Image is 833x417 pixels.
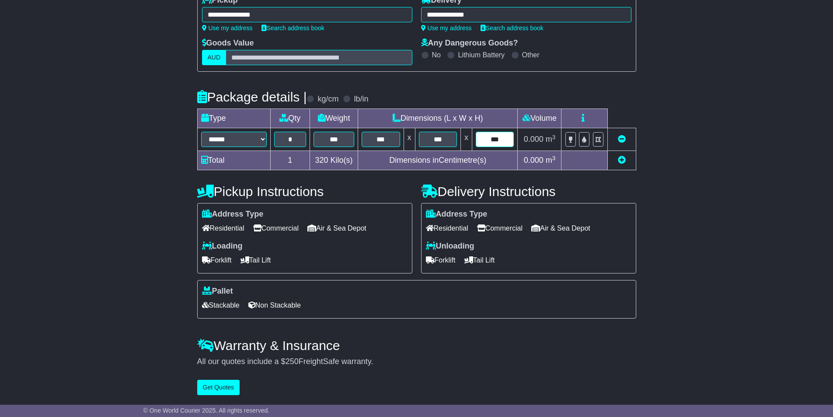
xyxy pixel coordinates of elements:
span: 250 [286,357,299,366]
td: Kilo(s) [310,151,358,170]
label: kg/cm [317,95,338,104]
div: All our quotes include a $ FreightSafe warranty. [197,357,636,367]
span: 0.000 [524,156,544,165]
span: Stackable [202,298,240,312]
a: Use my address [421,25,472,32]
td: x [404,128,415,151]
h4: Delivery Instructions [421,184,636,199]
span: Air & Sea Depot [531,221,590,235]
h4: Package details | [197,90,307,104]
label: Pallet [202,287,233,296]
td: 1 [270,151,310,170]
label: lb/in [354,95,368,104]
td: Volume [518,109,561,128]
span: Forklift [202,253,232,267]
span: m [546,156,556,165]
span: Tail Lift [464,253,495,267]
td: Type [197,109,270,128]
button: Get Quotes [197,380,240,395]
td: Qty [270,109,310,128]
sup: 3 [552,134,556,140]
span: Non Stackable [248,298,301,312]
span: Commercial [253,221,299,235]
a: Search address book [481,25,544,32]
span: Forklift [426,253,456,267]
td: Dimensions in Centimetre(s) [358,151,518,170]
span: Tail Lift [240,253,271,267]
label: Address Type [202,210,264,219]
label: Goods Value [202,39,254,48]
span: Commercial [477,221,523,235]
span: Air & Sea Depot [307,221,366,235]
h4: Pickup Instructions [197,184,412,199]
td: Total [197,151,270,170]
span: m [546,135,556,144]
span: Residential [426,221,468,235]
label: Address Type [426,210,488,219]
label: Other [522,51,540,59]
td: x [460,128,472,151]
sup: 3 [552,155,556,161]
span: Residential [202,221,244,235]
td: Weight [310,109,358,128]
label: AUD [202,50,227,65]
a: Search address book [261,25,324,32]
label: No [432,51,441,59]
a: Add new item [618,156,626,165]
label: Unloading [426,242,474,251]
span: © One World Courier 2025. All rights reserved. [143,407,270,414]
a: Use my address [202,25,253,32]
label: Any Dangerous Goods? [421,39,518,48]
label: Lithium Battery [458,51,505,59]
a: Remove this item [618,135,626,144]
span: 0.000 [524,135,544,144]
span: 320 [315,156,328,165]
td: Dimensions (L x W x H) [358,109,518,128]
label: Loading [202,242,243,251]
h4: Warranty & Insurance [197,338,636,353]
